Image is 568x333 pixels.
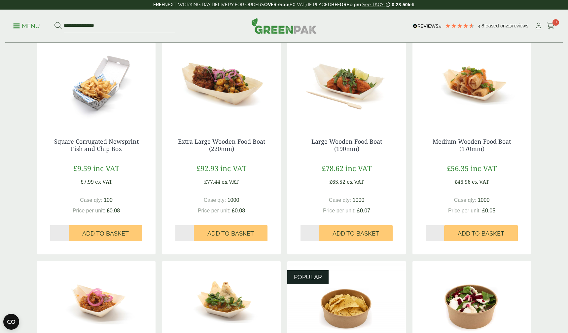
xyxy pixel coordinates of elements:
i: My Account [534,23,543,29]
span: Price per unit: [323,208,356,213]
span: left [408,2,415,7]
strong: BEFORE 2 pm [331,2,361,7]
span: POPULAR [294,274,322,280]
span: £0.08 [107,208,120,213]
span: Add to Basket [333,230,379,237]
span: £56.35 [447,163,469,173]
img: 2520069 Square News Fish n Chip Corrugated Box - Open with Chips [37,42,156,125]
span: ex VAT [222,178,239,185]
span: Price per unit: [448,208,481,213]
a: Large Wooden Food Boat (190mm) [311,137,382,153]
button: Add to Basket [444,225,518,241]
span: inc VAT [471,163,497,173]
span: 1000 [353,197,365,203]
div: 4.77 Stars [445,23,475,29]
span: £92.93 [196,163,218,173]
a: 0 [547,21,555,31]
a: Extra Large Wooden Food Boat (220mm) [178,137,265,153]
p: Menu [13,22,40,30]
span: Add to Basket [207,230,254,237]
img: Medium Wooden Boat 170mm with food contents V2 2920004AC 1 [412,42,531,125]
span: 217 [506,23,512,28]
span: inc VAT [345,163,372,173]
span: 1000 [228,197,239,203]
span: inc VAT [93,163,119,173]
span: 4.8 [478,23,485,28]
span: £0.07 [357,208,370,213]
button: Add to Basket [319,225,393,241]
span: 1000 [478,197,490,203]
a: See T&C's [362,2,384,7]
span: 0:28:50 [392,2,408,7]
button: Add to Basket [69,225,142,241]
a: Menu [13,22,40,29]
button: Add to Basket [194,225,267,241]
img: Large Wooden Boat 190mm with food contents 2920004AD [287,42,406,125]
span: reviews [512,23,528,28]
span: Case qty: [80,197,102,203]
span: £46.96 [454,178,471,185]
span: £7.99 [81,178,94,185]
span: £65.52 [329,178,345,185]
span: £9.59 [73,163,91,173]
span: Add to Basket [458,230,504,237]
span: Case qty: [204,197,226,203]
span: £78.62 [322,163,343,173]
span: Case qty: [454,197,477,203]
span: Case qty: [329,197,351,203]
span: 0 [552,19,559,26]
span: Based on [485,23,506,28]
span: £77.44 [204,178,220,185]
span: £0.05 [482,208,495,213]
a: Square Corrugated Newsprint Fish and Chip Box [54,137,139,153]
img: REVIEWS.io [413,24,442,28]
span: ex VAT [347,178,364,185]
i: Cart [547,23,555,29]
button: Open CMP widget [3,314,19,330]
a: Medium Wooden Food Boat (170mm) [433,137,511,153]
span: Price per unit: [198,208,231,213]
img: Extra Large Wooden Boat 220mm with food contents V2 2920004AE [162,42,281,125]
strong: OVER £100 [264,2,288,7]
span: £0.08 [232,208,245,213]
span: inc VAT [220,163,246,173]
img: GreenPak Supplies [251,18,317,34]
span: Price per unit: [73,208,105,213]
span: ex VAT [95,178,112,185]
span: 100 [104,197,113,203]
strong: FREE [153,2,164,7]
span: Add to Basket [82,230,129,237]
span: ex VAT [472,178,489,185]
